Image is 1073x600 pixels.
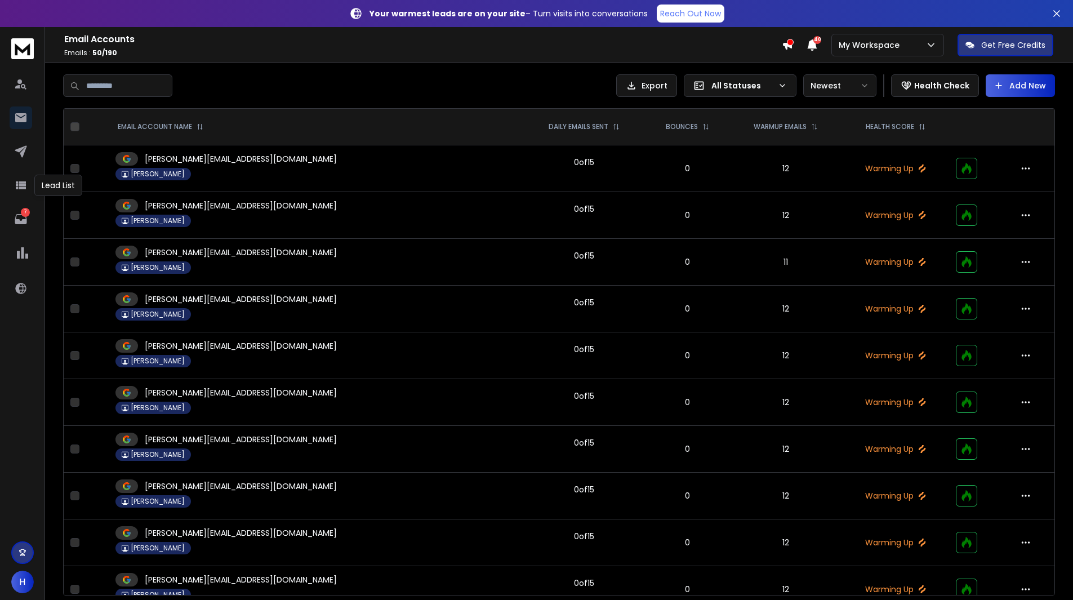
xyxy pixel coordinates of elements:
p: Warming Up [849,256,942,268]
p: [PERSON_NAME][EMAIL_ADDRESS][DOMAIN_NAME] [145,434,337,445]
p: 0 [652,584,723,595]
td: 12 [729,145,843,192]
div: 0 of 15 [574,437,594,448]
p: Warming Up [849,490,942,501]
p: My Workspace [839,39,904,51]
td: 12 [729,426,843,473]
h1: Email Accounts [64,33,782,46]
p: HEALTH SCORE [866,122,914,131]
strong: Your warmest leads are on your site [369,8,526,19]
p: Emails : [64,48,782,57]
p: [PERSON_NAME][EMAIL_ADDRESS][DOMAIN_NAME] [145,294,337,305]
button: Get Free Credits [958,34,1053,56]
div: 0 of 15 [574,531,594,542]
td: 12 [729,379,843,426]
p: [PERSON_NAME] [131,263,185,272]
p: [PERSON_NAME] [131,590,185,599]
div: 0 of 15 [574,203,594,215]
p: Reach Out Now [660,8,721,19]
p: WARMUP EMAILS [754,122,807,131]
p: Warming Up [849,537,942,548]
button: Export [616,74,677,97]
p: [PERSON_NAME] [131,403,185,412]
p: [PERSON_NAME][EMAIL_ADDRESS][DOMAIN_NAME] [145,200,337,211]
p: 0 [652,303,723,314]
p: DAILY EMAILS SENT [549,122,608,131]
p: Warming Up [849,584,942,595]
p: [PERSON_NAME] [131,310,185,319]
div: Lead List [34,175,82,196]
div: 0 of 15 [574,577,594,589]
button: Newest [803,74,876,97]
p: Warming Up [849,303,942,314]
img: logo [11,38,34,59]
p: 0 [652,537,723,548]
div: 0 of 15 [574,390,594,402]
p: [PERSON_NAME] [131,216,185,225]
p: 0 [652,443,723,455]
p: [PERSON_NAME][EMAIL_ADDRESS][DOMAIN_NAME] [145,574,337,585]
td: 12 [729,332,843,379]
p: 0 [652,350,723,361]
p: [PERSON_NAME][EMAIL_ADDRESS][DOMAIN_NAME] [145,481,337,492]
p: [PERSON_NAME][EMAIL_ADDRESS][DOMAIN_NAME] [145,153,337,165]
p: [PERSON_NAME][EMAIL_ADDRESS][DOMAIN_NAME] [145,527,337,539]
td: 12 [729,519,843,566]
td: 12 [729,192,843,239]
p: [PERSON_NAME][EMAIL_ADDRESS][DOMAIN_NAME] [145,387,337,398]
p: 7 [21,208,30,217]
a: 7 [10,208,32,230]
td: 11 [729,239,843,286]
button: Health Check [891,74,979,97]
p: Warming Up [849,210,942,221]
div: 0 of 15 [574,344,594,355]
p: [PERSON_NAME] [131,450,185,459]
p: 0 [652,163,723,174]
button: H [11,571,34,593]
p: 0 [652,256,723,268]
p: 0 [652,397,723,408]
div: 0 of 15 [574,250,594,261]
p: Warming Up [849,397,942,408]
p: Get Free Credits [981,39,1045,51]
td: 12 [729,473,843,519]
p: Warming Up [849,443,942,455]
p: Warming Up [849,163,942,174]
div: EMAIL ACCOUNT NAME [118,122,203,131]
div: 0 of 15 [574,484,594,495]
p: [PERSON_NAME] [131,544,185,553]
a: Reach Out Now [657,5,724,23]
p: – Turn visits into conversations [369,8,648,19]
p: All Statuses [711,80,773,91]
p: 0 [652,490,723,501]
p: 0 [652,210,723,221]
p: Health Check [914,80,969,91]
p: BOUNCES [666,122,698,131]
p: [PERSON_NAME] [131,170,185,179]
span: 50 / 190 [92,48,117,57]
p: [PERSON_NAME] [131,357,185,366]
span: 40 [813,36,821,44]
p: Warming Up [849,350,942,361]
p: [PERSON_NAME][EMAIL_ADDRESS][DOMAIN_NAME] [145,247,337,258]
div: 0 of 15 [574,297,594,308]
p: [PERSON_NAME][EMAIL_ADDRESS][DOMAIN_NAME] [145,340,337,352]
p: [PERSON_NAME] [131,497,185,506]
td: 12 [729,286,843,332]
button: Add New [986,74,1055,97]
div: 0 of 15 [574,157,594,168]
